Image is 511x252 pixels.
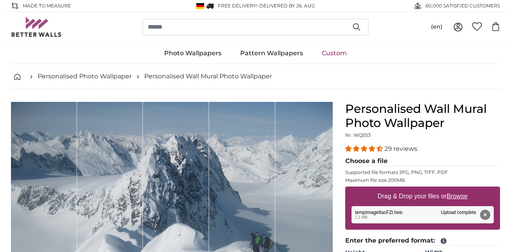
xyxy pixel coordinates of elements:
img: Germany [196,3,204,9]
u: Browse [447,193,468,199]
span: FREE delivery! [218,3,257,9]
span: 60,000 SATISFIED CUSTOMERS [426,2,500,9]
span: 4.34 stars [345,145,384,152]
span: - [257,3,315,9]
nav: breadcrumbs [11,64,500,89]
a: Custom [312,43,356,63]
span: Delivered by 26. Aug [259,3,315,9]
span: Nr. WQ553 [345,132,371,138]
p: Supported file formats JPG, PNG, TIFF, PDF [345,169,500,176]
legend: Choose a file [345,156,500,166]
label: Drag & Drop your files or [375,189,471,204]
a: Pattern Wallpapers [231,43,312,63]
span: 29 reviews [384,145,417,152]
p: Maximum file size 200MB. [345,177,500,183]
button: (en) [425,20,449,34]
img: Betterwalls [11,17,62,37]
span: Made to Measure [23,2,71,9]
legend: Enter the preferred format: [345,236,500,246]
a: Personalised Photo Wallpaper [38,72,132,81]
a: Personalised Wall Mural Photo Wallpaper [144,72,272,81]
a: Photo Wallpapers [155,43,231,63]
h1: Personalised Wall Mural Photo Wallpaper [345,102,500,130]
